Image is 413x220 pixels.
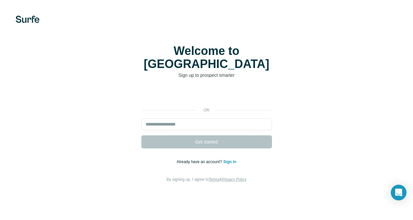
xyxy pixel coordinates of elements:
a: Sign in [223,160,236,164]
p: or [196,107,217,113]
div: Open Intercom Messenger [391,185,406,200]
a: Privacy Policy [222,177,246,182]
h1: Welcome to [GEOGRAPHIC_DATA] [141,44,272,71]
p: Sign up to prospect smarter [141,72,272,78]
img: Surfe's logo [16,16,40,23]
span: By signing up, I agree to & [167,177,246,182]
span: Already have an account? [177,160,223,164]
a: Terms [209,177,220,182]
iframe: Tlačítko Přihlášení přes Google [138,88,275,103]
